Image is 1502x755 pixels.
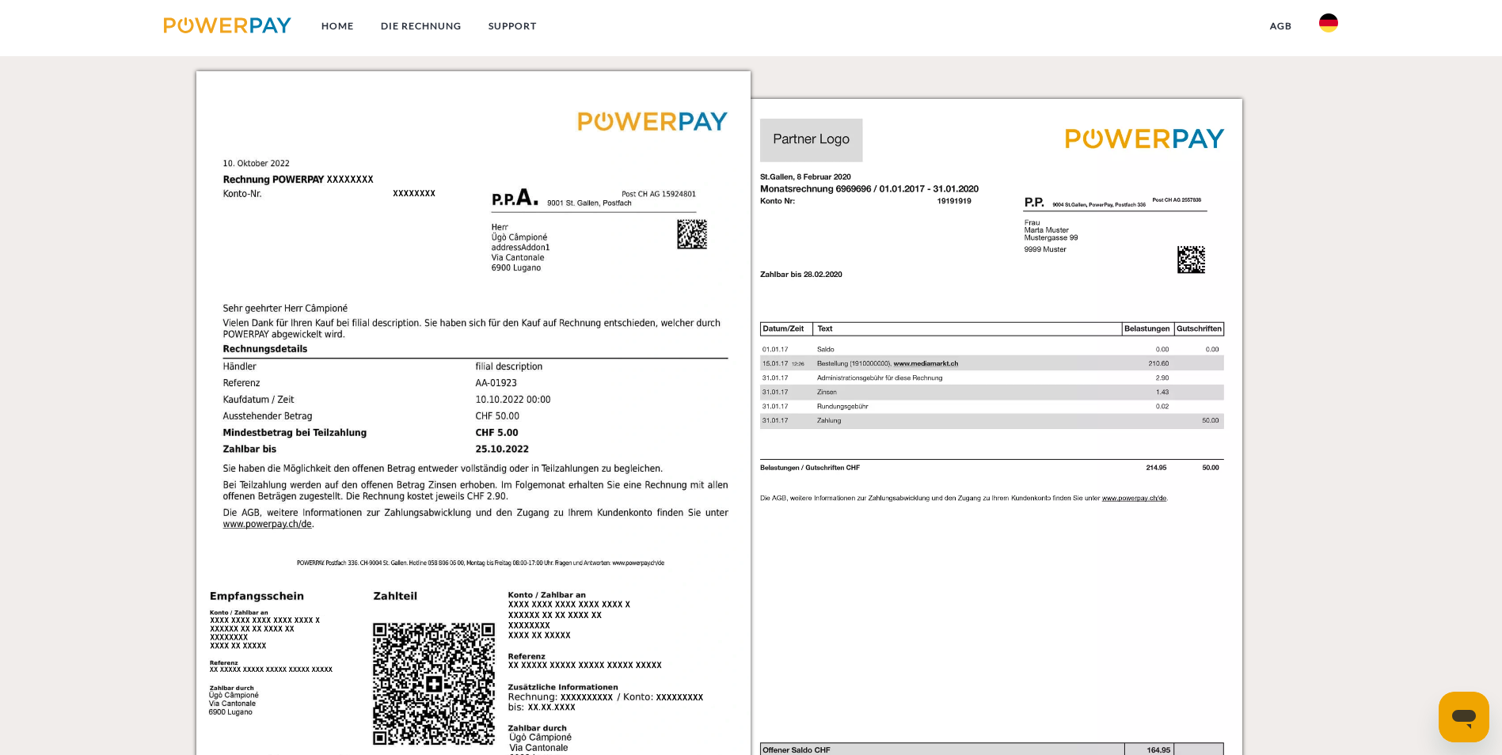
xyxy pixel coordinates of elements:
[164,17,291,33] img: logo-powerpay.svg
[1319,13,1338,32] img: de
[1439,692,1489,742] iframe: Schaltfläche zum Öffnen des Messaging-Fensters
[367,12,475,40] a: DIE RECHNUNG
[475,12,550,40] a: SUPPORT
[308,12,367,40] a: Home
[1257,12,1306,40] a: agb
